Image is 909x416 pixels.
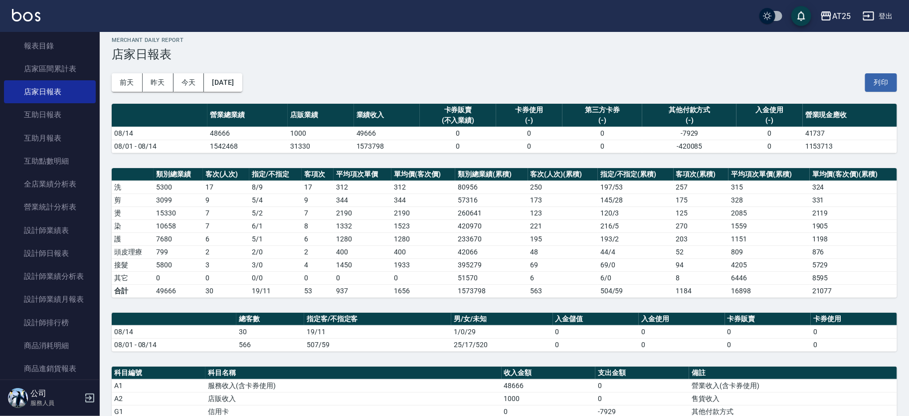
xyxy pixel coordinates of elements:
[354,127,420,140] td: 49666
[112,37,897,43] h2: Merchant Daily Report
[728,232,810,245] td: 1151
[391,258,455,271] td: 1933
[811,313,897,326] th: 卡券使用
[455,168,528,181] th: 類別總業績(累積)
[810,219,897,232] td: 1905
[811,338,897,351] td: 0
[725,338,811,351] td: 0
[674,258,729,271] td: 94
[859,7,897,25] button: 登出
[334,219,391,232] td: 1332
[288,140,354,153] td: 31330
[249,232,302,245] td: 5 / 1
[674,219,729,232] td: 270
[451,313,552,326] th: 男/女/未知
[112,392,205,405] td: A2
[674,271,729,284] td: 8
[391,181,455,194] td: 312
[154,245,203,258] td: 799
[154,207,203,219] td: 15330
[154,284,203,297] td: 49666
[674,181,729,194] td: 257
[528,284,598,297] td: 563
[810,245,897,258] td: 876
[810,168,897,181] th: 單均價(客次價)(累積)
[154,219,203,232] td: 10658
[205,392,501,405] td: 店販收入
[203,168,250,181] th: 客次(人次)
[112,194,154,207] td: 剪
[4,127,96,150] a: 互助月報表
[304,325,451,338] td: 19/11
[562,140,643,153] td: 0
[203,181,250,194] td: 17
[810,284,897,297] td: 21077
[30,399,81,408] p: 服務人員
[728,207,810,219] td: 2085
[803,140,897,153] td: 1153713
[739,105,800,115] div: 入金使用
[154,258,203,271] td: 5800
[455,219,528,232] td: 420970
[528,258,598,271] td: 69
[639,313,725,326] th: 入金使用
[674,168,729,181] th: 客項次(累積)
[865,73,897,92] button: 列印
[736,140,803,153] td: 0
[455,284,528,297] td: 1573798
[674,207,729,219] td: 125
[302,271,334,284] td: 0
[502,367,595,380] th: 收入金額
[728,271,810,284] td: 6446
[30,389,81,399] h5: 公司
[8,388,28,408] img: Person
[553,325,639,338] td: 0
[810,271,897,284] td: 8595
[334,284,391,297] td: 937
[598,232,674,245] td: 193 / 2
[736,127,803,140] td: 0
[689,379,897,392] td: 營業收入(含卡券使用)
[112,284,154,297] td: 合計
[4,103,96,126] a: 互助日報表
[112,207,154,219] td: 燙
[728,194,810,207] td: 328
[451,325,552,338] td: 1/0/29
[598,258,674,271] td: 69 / 0
[4,357,96,380] a: 商品進銷貨報表
[565,115,640,126] div: (-)
[728,181,810,194] td: 315
[562,127,643,140] td: 0
[112,232,154,245] td: 護
[334,207,391,219] td: 2190
[810,194,897,207] td: 331
[302,194,334,207] td: 9
[496,127,562,140] td: 0
[154,181,203,194] td: 5300
[391,207,455,219] td: 2190
[565,105,640,115] div: 第三方卡券
[391,271,455,284] td: 0
[451,338,552,351] td: 25/17/520
[112,219,154,232] td: 染
[528,181,598,194] td: 250
[112,140,207,153] td: 08/01 - 08/14
[143,73,174,92] button: 昨天
[112,367,205,380] th: 科目編號
[249,194,302,207] td: 5 / 4
[203,245,250,258] td: 2
[302,284,334,297] td: 53
[455,271,528,284] td: 51570
[528,232,598,245] td: 195
[728,168,810,181] th: 平均項次單價(累積)
[304,338,451,351] td: 507/59
[112,245,154,258] td: 頭皮理療
[203,194,250,207] td: 9
[598,284,674,297] td: 504/59
[528,245,598,258] td: 48
[302,207,334,219] td: 7
[553,338,639,351] td: 0
[302,258,334,271] td: 4
[455,207,528,219] td: 260641
[728,245,810,258] td: 809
